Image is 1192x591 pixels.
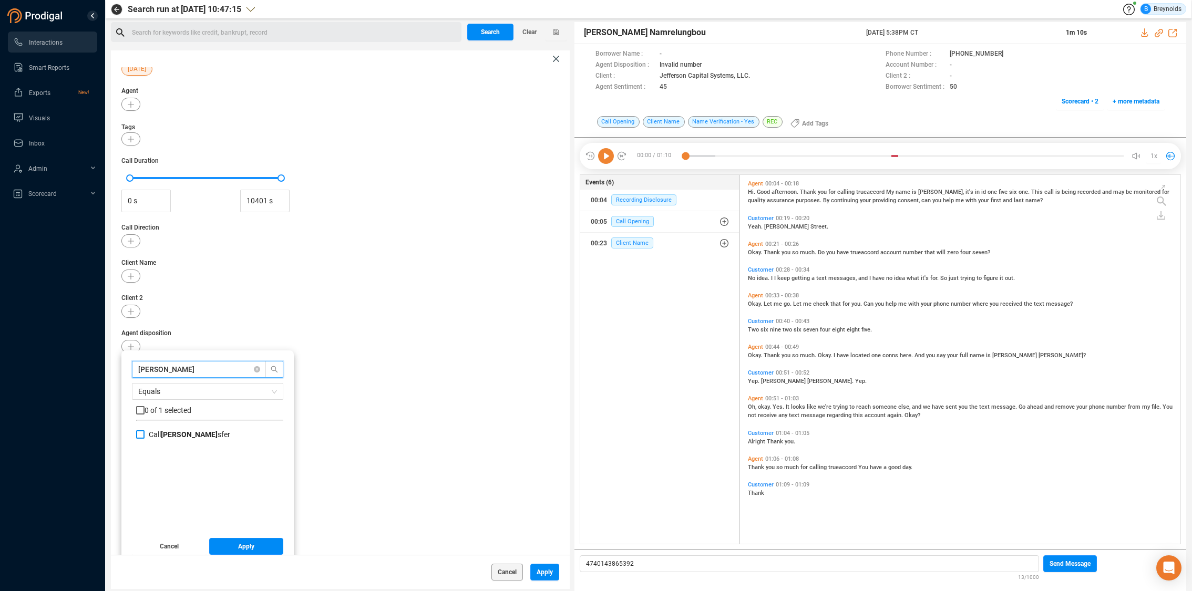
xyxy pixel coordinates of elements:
[827,412,853,419] span: regarding
[1056,93,1104,110] button: Scorecard • 2
[937,249,947,256] span: will
[932,403,946,410] span: have
[748,189,757,195] span: Hi.
[898,300,908,307] span: me
[865,412,887,419] span: account
[926,352,937,359] span: you
[763,116,783,128] span: REC
[924,249,937,256] span: that
[748,326,761,333] span: Two
[970,352,986,359] span: name
[888,464,902,471] span: good
[872,197,898,204] span: providing
[1146,149,1161,163] button: 1x
[800,249,818,256] span: much.
[999,189,1009,195] span: five
[1134,189,1162,195] span: monitored
[660,49,662,60] span: -
[851,300,864,307] span: you.
[905,412,920,419] span: Okay?
[831,197,860,204] span: continuing
[983,275,1000,282] span: figure
[1144,4,1148,14] span: B
[898,403,912,410] span: else,
[782,249,792,256] span: you
[1024,300,1034,307] span: the
[1163,403,1173,410] span: You
[908,300,921,307] span: with
[627,148,685,164] span: 00:00 / 01:10
[860,197,872,204] span: your
[161,430,218,439] b: [PERSON_NAME]
[869,275,872,282] span: I
[13,107,89,128] a: Visuals
[842,300,851,307] span: for
[643,116,685,128] span: Client Name
[1107,93,1165,110] button: + more metadata
[801,412,827,419] span: message
[955,197,965,204] span: me
[786,403,791,410] span: It
[1034,300,1046,307] span: text
[774,275,777,282] span: I
[959,403,969,410] span: you
[1066,29,1087,36] span: 1m 10s
[761,378,807,385] span: [PERSON_NAME]
[872,403,898,410] span: someone
[585,178,614,187] span: Events (6)
[595,49,654,60] span: Borrower Name :
[767,438,785,445] span: Thank
[121,293,559,303] span: Client 2
[121,86,559,96] span: Agent
[960,352,970,359] span: full
[937,352,947,359] span: say
[820,326,832,333] span: four
[981,189,988,195] span: id
[758,403,773,410] span: okay.
[886,300,898,307] span: help
[29,140,45,147] span: Inbox
[858,275,869,282] span: and
[988,189,999,195] span: one
[802,115,828,132] span: Add Tags
[748,180,763,187] span: Agent
[950,82,957,93] span: 50
[767,197,796,204] span: assurance
[894,275,907,282] span: idea
[1055,189,1062,195] span: is
[887,412,905,419] span: again.
[584,26,706,39] span: [PERSON_NAME] Namrelungbou
[832,326,847,333] span: eight
[940,275,949,282] span: So
[13,57,89,78] a: Smart Reports
[748,300,764,307] span: Okay.
[977,275,983,282] span: to
[979,403,991,410] span: text
[883,464,888,471] span: a
[992,352,1039,359] span: [PERSON_NAME]
[823,197,831,204] span: By
[688,116,759,128] span: Name Verification - Yes
[761,326,770,333] span: six
[886,71,944,82] span: Client 2 :
[8,107,97,128] li: Visuals
[611,194,676,205] span: Recording Disclosure
[1055,403,1076,410] span: remove
[772,189,800,195] span: afternoon.
[580,190,739,211] button: 00:04Recording Disclosure
[847,326,861,333] span: eight
[121,156,559,165] span: Call Duration
[758,412,778,419] span: receive
[950,60,952,71] span: -
[837,352,850,359] span: have
[856,403,872,410] span: reach
[771,275,774,282] span: I
[1050,555,1091,572] span: Send Message
[748,197,767,204] span: quality
[886,275,894,282] span: no
[145,406,191,414] span: 0 of 1 selected
[757,275,771,282] span: idea.
[932,197,943,204] span: you
[748,352,764,359] span: Okay.
[530,564,559,580] button: Apply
